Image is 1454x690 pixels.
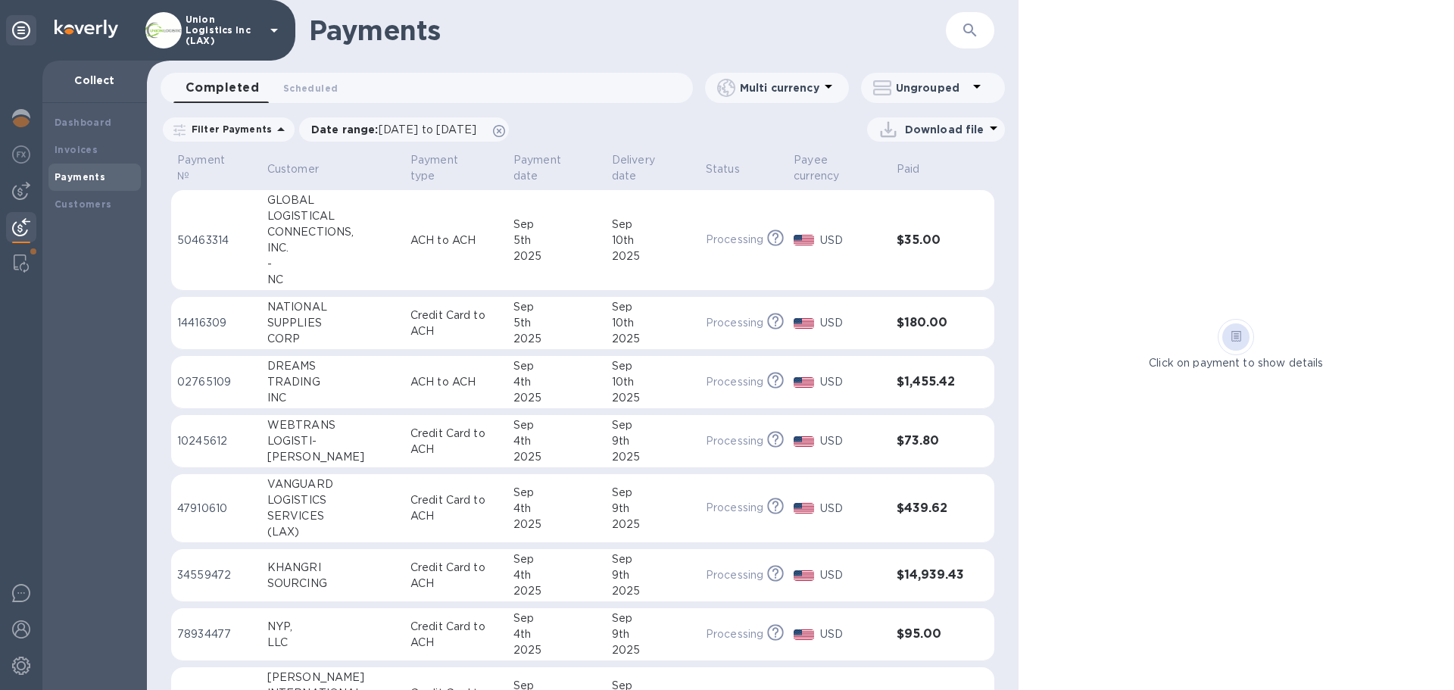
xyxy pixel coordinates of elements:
[410,374,501,390] p: ACH to ACH
[267,524,398,540] div: (LAX)
[410,308,501,339] p: Credit Card to ACH
[612,517,694,532] div: 2025
[513,583,600,599] div: 2025
[820,374,885,390] p: USD
[267,492,398,508] div: LOGISTICS
[267,224,398,240] div: CONNECTIONS,
[55,171,105,183] b: Payments
[267,315,398,331] div: SUPPLIES
[186,14,261,46] p: Union Logistics Inc (LAX)
[820,567,885,583] p: USD
[513,233,600,248] div: 5th
[612,233,694,248] div: 10th
[706,374,763,390] p: Processing
[513,315,600,331] div: 5th
[410,426,501,457] p: Credit Card to ACH
[612,358,694,374] div: Sep
[513,449,600,465] div: 2025
[513,642,600,658] div: 2025
[177,501,255,517] p: 47910610
[177,152,255,184] span: Payment №
[612,315,694,331] div: 10th
[267,508,398,524] div: SERVICES
[612,390,694,406] div: 2025
[897,161,920,177] p: Paid
[267,161,319,177] p: Customer
[794,377,814,388] img: USD
[513,501,600,517] div: 4th
[897,161,940,177] span: Paid
[897,627,964,642] h3: $95.00
[1149,355,1323,371] p: Click on payment to show details
[267,256,398,272] div: -
[612,449,694,465] div: 2025
[177,567,255,583] p: 34559472
[513,551,600,567] div: Sep
[897,316,964,330] h3: $180.00
[267,208,398,224] div: LOGISTICAL
[706,567,763,583] p: Processing
[905,122,984,137] p: Download file
[311,122,484,137] p: Date range :
[820,626,885,642] p: USD
[267,433,398,465] div: LOGISTI-[PERSON_NAME]
[612,583,694,599] div: 2025
[267,192,398,208] div: GLOBAL
[513,417,600,433] div: Sep
[612,485,694,501] div: Sep
[267,331,398,347] div: CORP
[612,501,694,517] div: 9th
[513,331,600,347] div: 2025
[513,626,600,642] div: 4th
[820,433,885,449] p: USD
[612,374,694,390] div: 10th
[267,390,398,406] div: INC
[612,331,694,347] div: 2025
[410,560,501,592] p: Credit Card to ACH
[612,417,694,433] div: Sep
[267,619,398,635] div: NYP,
[513,390,600,406] div: 2025
[299,117,509,142] div: Date range:[DATE] to [DATE]
[267,161,339,177] span: Customer
[177,315,255,331] p: 14416309
[513,517,600,532] div: 2025
[897,434,964,448] h3: $73.80
[820,501,885,517] p: USD
[267,576,398,592] div: SOURCING
[897,568,964,582] h3: $14,939.43
[513,433,600,449] div: 4th
[794,318,814,329] img: USD
[612,152,674,184] p: Delivery date
[794,436,814,447] img: USD
[513,358,600,374] div: Sep
[706,433,763,449] p: Processing
[513,610,600,626] div: Sep
[612,433,694,449] div: 9th
[706,315,763,331] p: Processing
[612,217,694,233] div: Sep
[55,73,135,88] p: Collect
[267,374,398,390] div: TRADING
[896,80,968,95] p: Ungrouped
[513,567,600,583] div: 4th
[6,15,36,45] div: Unpin categories
[612,642,694,658] div: 2025
[267,240,398,256] div: INC.
[177,626,255,642] p: 78934477
[283,80,338,96] span: Scheduled
[794,629,814,640] img: USD
[612,567,694,583] div: 9th
[267,272,398,288] div: NC
[706,161,740,177] p: Status
[513,152,600,184] span: Payment date
[740,80,819,95] p: Multi currency
[612,626,694,642] div: 9th
[267,299,398,315] div: NATIONAL
[706,500,763,516] p: Processing
[267,476,398,492] div: VANGUARD
[177,152,236,184] p: Payment №
[410,152,482,184] p: Payment type
[55,144,98,155] b: Invoices
[706,232,763,248] p: Processing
